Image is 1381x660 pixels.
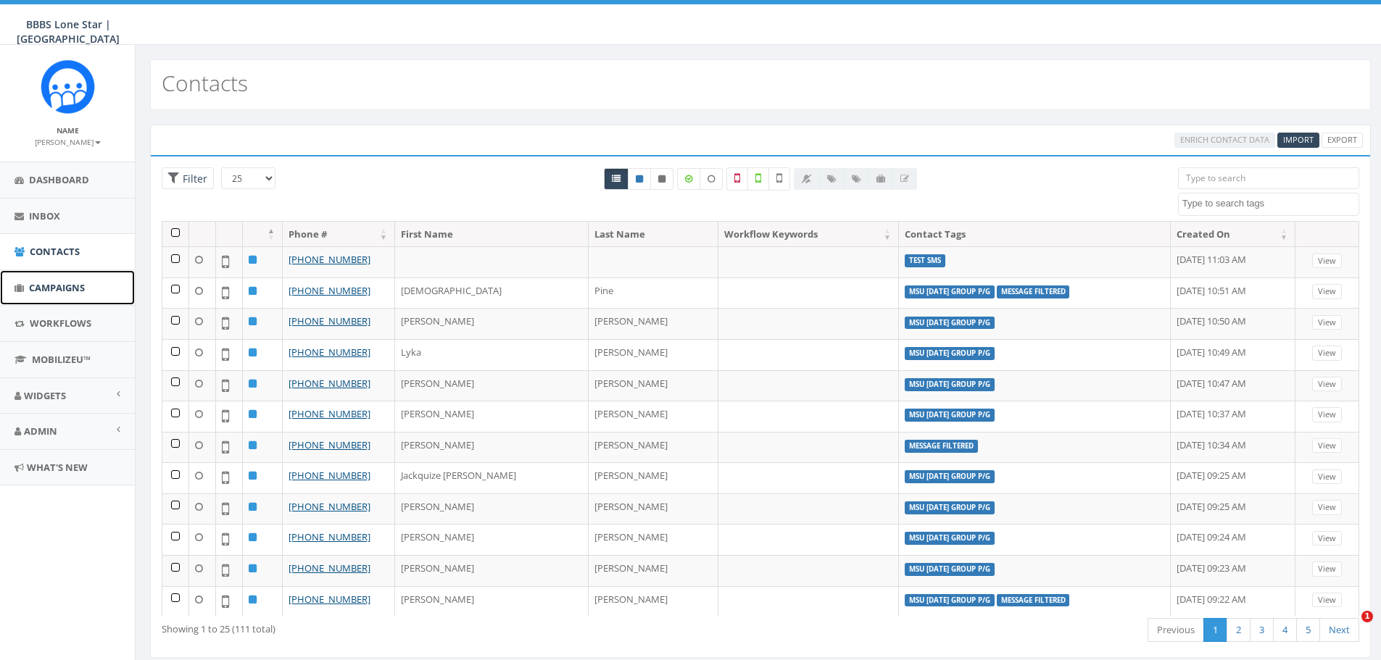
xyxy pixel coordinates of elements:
span: MobilizeU™ [32,353,91,366]
textarea: Search [1182,197,1359,210]
label: MSU [DATE] GROUP P/G [905,285,995,298]
td: [DATE] 09:22 AM [1171,586,1295,617]
label: MSU [DATE] GROUP P/G [905,317,995,330]
label: Data not Enriched [700,168,723,190]
span: BBBS Lone Star | [GEOGRAPHIC_DATA] [17,17,120,46]
label: MSU [DATE] GROUP P/G [905,594,995,607]
td: [PERSON_NAME] [589,493,718,525]
td: [PERSON_NAME] [395,586,589,617]
a: [PHONE_NUMBER] [289,253,370,266]
td: [DATE] 09:23 AM [1171,555,1295,586]
a: View [1312,346,1342,361]
td: [PERSON_NAME] [395,308,589,339]
label: MSU [DATE] GROUP P/G [905,501,995,514]
label: message filtered [997,285,1070,298]
a: View [1312,377,1342,392]
label: MSU [DATE] GROUP P/G [905,470,995,483]
label: message filtered [905,440,978,453]
th: Created On: activate to sort column ascending [1171,222,1295,247]
a: [PHONE_NUMBER] [289,561,370,575]
a: Next [1319,618,1359,642]
td: [PERSON_NAME] [589,370,718,401]
span: Import [1283,134,1314,145]
a: View [1312,284,1342,299]
a: [PHONE_NUMBER] [289,284,370,297]
span: CSV files only [1283,134,1314,145]
label: Not Validated [768,167,790,191]
td: [PERSON_NAME] [395,493,589,525]
td: [PERSON_NAME] [589,524,718,555]
td: [DEMOGRAPHIC_DATA] [395,277,589,309]
td: [PERSON_NAME] [589,308,718,339]
td: [DATE] 10:50 AM [1171,308,1295,339]
td: [PERSON_NAME] [395,524,589,555]
label: MSU [DATE] GROUP P/G [905,347,995,360]
td: [DATE] 10:47 AM [1171,370,1295,401]
label: MSU [DATE] GROUP P/G [905,409,995,422]
a: [PHONE_NUMBER] [289,438,370,451]
label: Data Enriched [677,168,700,190]
span: Campaigns [29,281,85,294]
span: Widgets [24,389,66,402]
a: [PHONE_NUMBER] [289,377,370,390]
a: View [1312,315,1342,330]
a: Export [1322,133,1363,148]
label: Not a Mobile [726,167,748,191]
img: Rally_Corp_Icon_1.png [41,59,95,114]
span: Advance Filter [162,167,214,190]
span: Workflows [30,317,91,330]
label: MSU [DATE] GROUP P/G [905,563,995,576]
div: Showing 1 to 25 (111 total) [162,617,648,636]
span: Dashboard [29,173,89,186]
a: View [1312,469,1342,485]
label: message filtered [997,594,1070,607]
a: View [1312,593,1342,608]
input: Type to search [1178,167,1359,189]
a: [PHONE_NUMBER] [289,314,370,327]
iframe: Intercom live chat [1332,611,1367,646]
a: 3 [1250,618,1274,642]
a: 2 [1227,618,1251,642]
td: [DATE] 09:24 AM [1171,524,1295,555]
a: All contacts [604,168,629,190]
td: [PERSON_NAME] [589,432,718,463]
a: [PHONE_NUMBER] [289,346,370,359]
a: View [1312,254,1342,269]
th: Contact Tags [899,222,1171,247]
a: [PHONE_NUMBER] [289,530,370,543]
a: View [1312,531,1342,546]
td: [DATE] 09:25 AM [1171,493,1295,525]
span: What's New [27,461,88,474]
i: This phone number is unsubscribed and has opted-out of all texts. [658,175,665,183]
a: Previous [1148,618,1204,642]
th: Last Name [589,222,718,247]
label: MSU [DATE] GROUP P/G [905,532,995,545]
a: [PHONE_NUMBER] [289,500,370,513]
small: Name [57,125,79,135]
a: View [1312,407,1342,422]
a: [PHONE_NUMBER] [289,407,370,420]
td: [PERSON_NAME] [589,586,718,617]
td: [DATE] 11:03 AM [1171,246,1295,277]
td: [PERSON_NAME] [589,462,718,493]
td: [DATE] 09:25 AM [1171,462,1295,493]
td: [DATE] 10:49 AM [1171,339,1295,370]
th: Phone #: activate to sort column ascending [283,222,395,247]
td: Jackquize [PERSON_NAME] [395,462,589,493]
a: 1 [1203,618,1227,642]
th: Workflow Keywords: activate to sort column ascending [718,222,899,247]
td: [PERSON_NAME] [395,370,589,401]
td: [DATE] 10:37 AM [1171,401,1295,432]
a: [PERSON_NAME] [35,135,101,148]
i: This phone number is subscribed and will receive texts. [636,175,643,183]
a: [PHONE_NUMBER] [289,469,370,482]
span: Inbox [29,209,60,222]
td: [PERSON_NAME] [395,432,589,463]
a: 5 [1296,618,1320,642]
a: Active [628,168,651,190]
label: Test SMS [905,254,945,267]
a: Import [1277,133,1319,148]
td: [DATE] 10:34 AM [1171,432,1295,463]
a: View [1312,500,1342,515]
a: View [1312,561,1342,577]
